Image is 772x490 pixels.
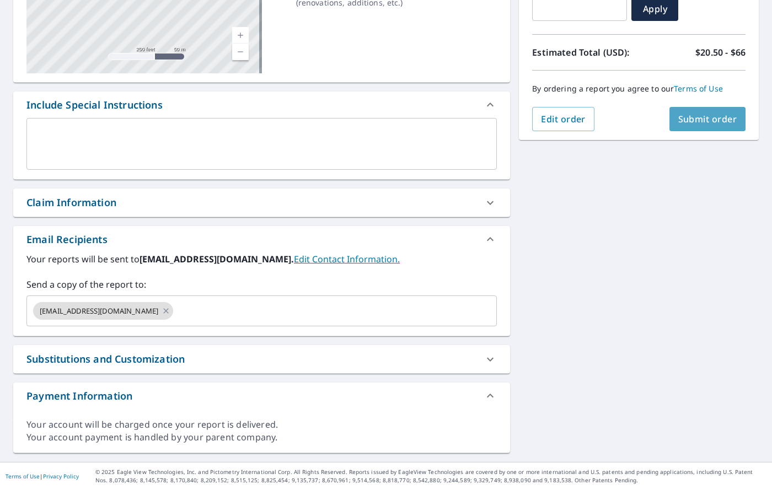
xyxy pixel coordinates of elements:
p: $20.50 - $66 [695,46,746,59]
span: Edit order [541,113,586,125]
label: Your reports will be sent to [26,252,497,266]
button: Submit order [669,107,746,131]
span: Apply [640,3,669,15]
label: Send a copy of the report to: [26,278,497,291]
a: Privacy Policy [43,472,79,480]
a: EditContactInfo [294,253,400,265]
p: By ordering a report you agree to our [532,84,746,94]
span: [EMAIL_ADDRESS][DOMAIN_NAME] [33,306,165,316]
div: Include Special Instructions [26,98,163,112]
div: Your account will be charged once your report is delivered. [26,418,497,431]
a: Terms of Use [674,83,723,94]
p: | [6,473,79,480]
div: Substitutions and Customization [26,352,185,367]
a: Current Level 17, Zoom In [232,27,249,44]
div: Claim Information [13,189,510,217]
div: Your account payment is handled by your parent company. [26,431,497,444]
a: Terms of Use [6,472,40,480]
div: Claim Information [26,195,116,210]
p: Estimated Total (USD): [532,46,639,59]
span: Submit order [678,113,737,125]
a: Current Level 17, Zoom Out [232,44,249,60]
button: Edit order [532,107,594,131]
div: Payment Information [13,383,510,409]
div: Include Special Instructions [13,91,510,118]
div: Substitutions and Customization [13,345,510,373]
p: © 2025 Eagle View Technologies, Inc. and Pictometry International Corp. All Rights Reserved. Repo... [95,468,766,484]
div: [EMAIL_ADDRESS][DOMAIN_NAME] [33,302,173,320]
div: Email Recipients [13,226,510,252]
div: Email Recipients [26,232,108,247]
div: Payment Information [26,389,132,403]
b: [EMAIL_ADDRESS][DOMAIN_NAME]. [140,253,294,265]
